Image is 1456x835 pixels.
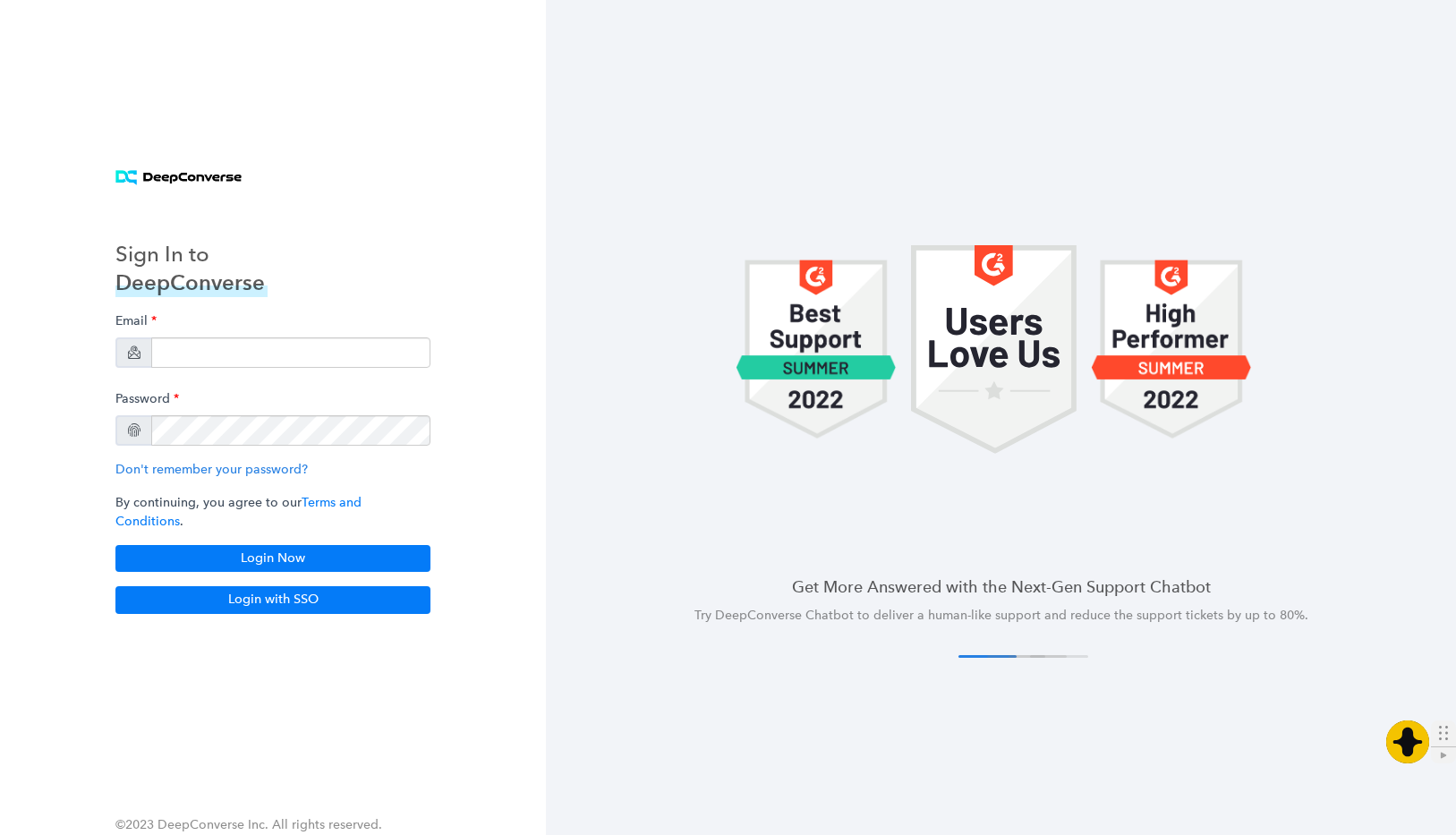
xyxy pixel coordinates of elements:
[115,545,430,572] button: Login Now
[911,245,1077,454] img: carousel 1
[115,304,157,337] label: Email
[1009,655,1067,658] button: 3
[1030,655,1088,658] button: 4
[115,493,430,531] p: By continuing, you agree to our .
[736,245,897,454] img: carousel 1
[958,655,1017,658] button: 1
[115,817,382,832] span: ©2023 DeepConverse Inc. All rights reserved.
[115,462,308,477] a: Don't remember your password?
[694,608,1308,623] span: Try DeepConverse Chatbot to deliver a human-like support and reduce the support tickets by up to ...
[987,655,1045,658] button: 2
[115,382,179,415] label: Password
[589,575,1413,598] h4: Get More Answered with the Next-Gen Support Chatbot
[115,586,430,613] button: Login with SSO
[115,240,268,268] h3: Sign In to
[1091,245,1252,454] img: carousel 1
[115,268,268,297] h3: DeepConverse
[115,170,242,185] img: horizontal logo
